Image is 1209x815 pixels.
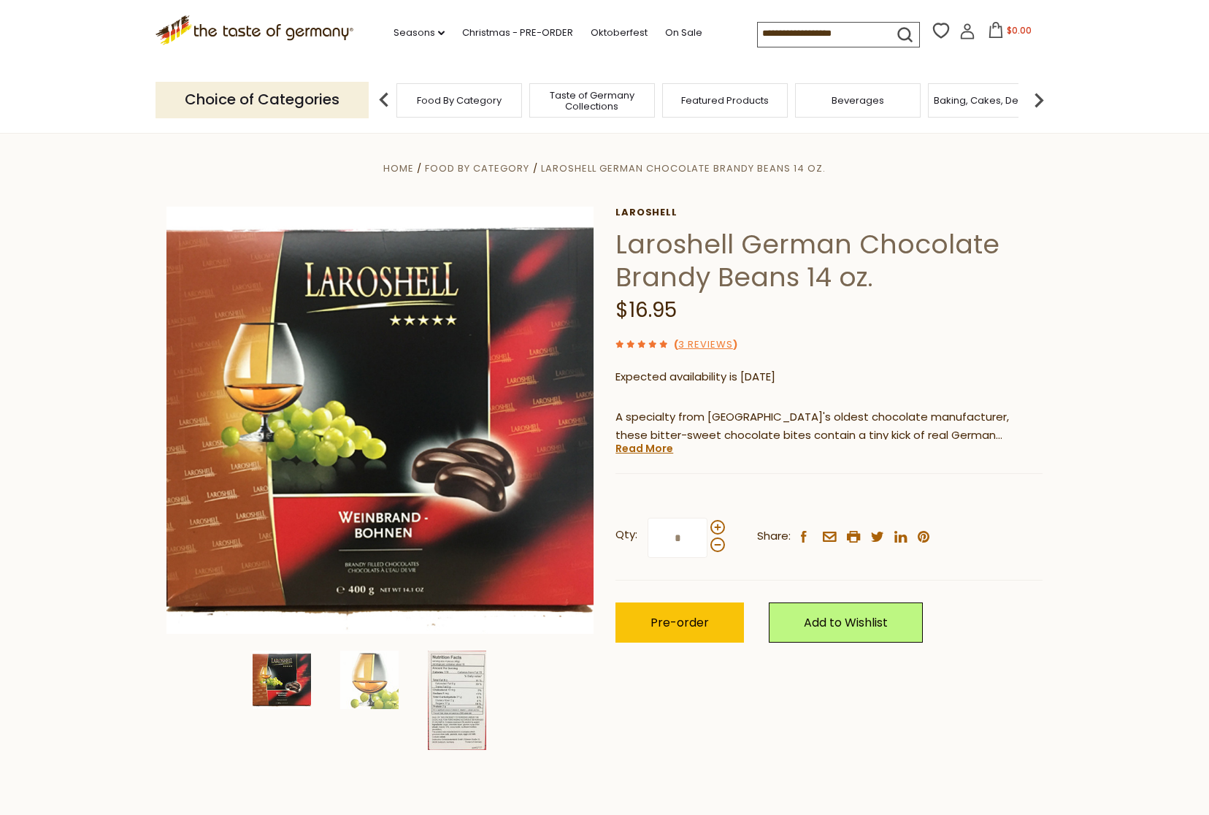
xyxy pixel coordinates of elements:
[534,90,650,112] a: Taste of Germany Collections
[591,25,648,41] a: Oktoberfest
[934,95,1047,106] a: Baking, Cakes, Desserts
[665,25,702,41] a: On Sale
[166,207,594,634] img: Laroshell German Chocolate Brandy Beans 14 oz.
[428,651,486,750] img: Laroshell German Chocolate Brandy Beans 14 oz.
[615,408,1043,445] p: A specialty from [GEOGRAPHIC_DATA]'s oldest chocolate manufacturer, these bitter-sweet chocolate ...
[615,207,1043,218] a: Laroshell
[674,337,737,351] span: ( )
[541,161,826,175] a: Laroshell German Chocolate Brandy Beans 14 oz.
[648,518,707,558] input: Qty:
[253,651,311,709] img: Laroshell German Chocolate Brandy Beans 14 oz.
[978,22,1040,44] button: $0.00
[425,161,529,175] a: Food By Category
[615,368,1043,386] p: Expected availability is [DATE]
[383,161,414,175] a: Home
[1007,24,1032,37] span: $0.00
[678,337,733,353] a: 3 Reviews
[615,228,1043,294] h1: Laroshell German Chocolate Brandy Beans 14 oz.
[681,95,769,106] a: Featured Products
[757,527,791,546] span: Share:
[615,296,677,324] span: $16.95
[650,614,709,631] span: Pre-order
[615,602,744,643] button: Pre-order
[369,85,399,115] img: previous arrow
[394,25,445,41] a: Seasons
[615,526,637,544] strong: Qty:
[769,602,923,643] a: Add to Wishlist
[832,95,884,106] a: Beverages
[156,82,369,118] p: Choice of Categories
[417,95,502,106] a: Food By Category
[462,25,573,41] a: Christmas - PRE-ORDER
[1024,85,1053,115] img: next arrow
[340,651,399,709] img: Laroshell German Chocolate Brandy Beans 14 oz.
[615,441,673,456] a: Read More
